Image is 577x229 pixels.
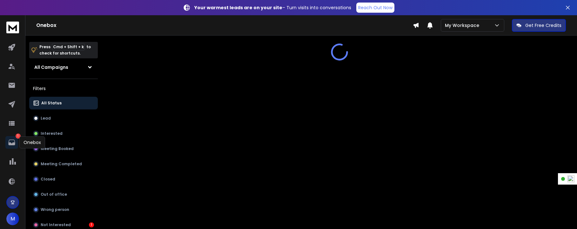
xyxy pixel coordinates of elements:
h1: Onebox [36,22,413,29]
p: Meeting Completed [41,161,82,167]
p: Lead [41,116,51,121]
strong: Your warmest leads are on your site [194,4,282,11]
button: Get Free Credits [512,19,566,32]
p: Not Interested [41,222,71,227]
button: Wrong person [29,203,98,216]
button: Lead [29,112,98,125]
button: Meeting Completed [29,158,98,170]
span: Cmd + Shift + k [52,43,85,50]
p: – Turn visits into conversations [194,4,351,11]
button: M [6,213,19,225]
h3: Filters [29,84,98,93]
div: Onebox [19,136,45,148]
p: Out of office [41,192,67,197]
img: logo [6,22,19,33]
p: Get Free Credits [525,22,561,29]
p: Wrong person [41,207,69,212]
p: 1 [16,134,21,139]
p: My Workspace [445,22,482,29]
button: All Campaigns [29,61,98,74]
button: Interested [29,127,98,140]
div: 1 [89,222,94,227]
h1: All Campaigns [34,64,68,70]
button: Meeting Booked [29,142,98,155]
p: Reach Out Now [358,4,392,11]
p: Meeting Booked [41,146,74,151]
a: Reach Out Now [356,3,394,13]
button: Closed [29,173,98,186]
button: Out of office [29,188,98,201]
button: All Status [29,97,98,109]
p: Interested [41,131,63,136]
a: 1 [5,136,18,149]
p: Press to check for shortcuts. [39,44,91,56]
p: Closed [41,177,55,182]
p: All Status [41,101,62,106]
